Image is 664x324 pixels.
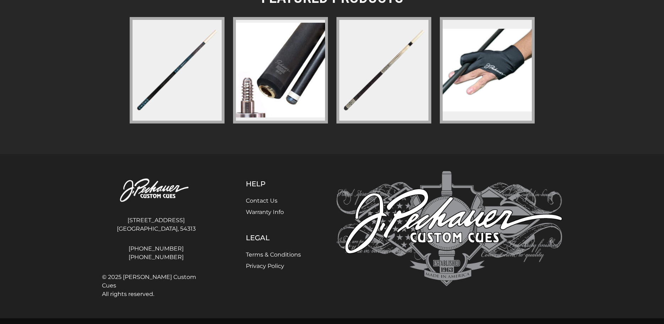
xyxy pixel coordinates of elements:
img: jp-series-r-jp24-r [338,24,430,116]
address: [STREET_ADDRESS] [GEOGRAPHIC_DATA], 54313 [102,213,211,236]
img: Pechauer Custom Cues [102,171,211,210]
h5: Help [246,180,301,188]
img: Pechauer Custom Cues [336,171,562,286]
a: pl-31-limited-edition [130,17,225,123]
a: Privacy Policy [246,263,284,269]
a: jp-series-r-jp24-r [336,17,431,123]
a: pechauer-glove-copy [440,17,535,123]
a: [PHONE_NUMBER] [102,253,211,262]
h5: Legal [246,234,301,242]
span: © 2025 [PERSON_NAME] Custom Cues All rights reserved. [102,273,211,298]
a: Contact Us [246,197,277,204]
a: pechauer-piloted-rogue-carbon-break-shaft-pro-series [233,17,328,123]
img: pechauer-piloted-rogue-carbon-break-shaft-pro-series [236,23,325,117]
a: Warranty Info [246,209,284,215]
a: [PHONE_NUMBER] [102,245,211,253]
img: pl-31-limited-edition [131,24,223,116]
img: pechauer-glove-copy [443,29,532,111]
a: Terms & Conditions [246,251,301,258]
